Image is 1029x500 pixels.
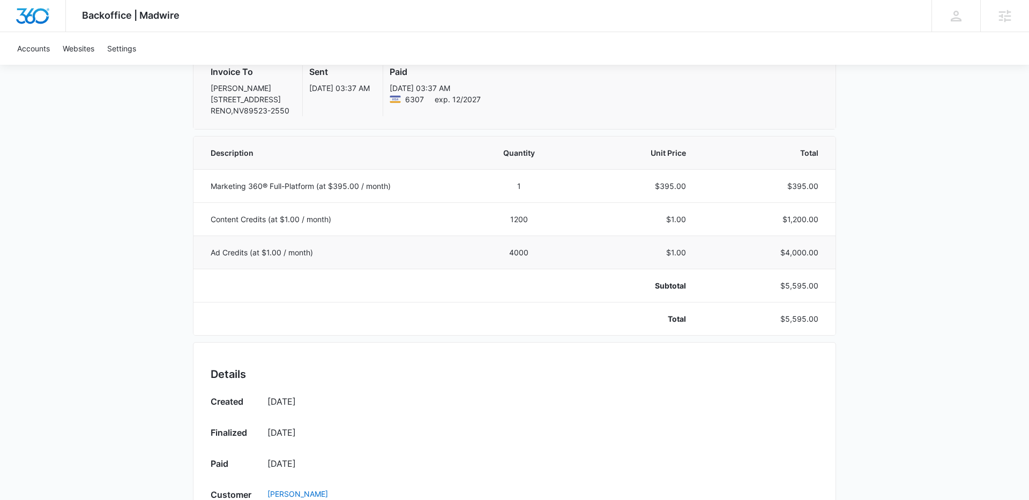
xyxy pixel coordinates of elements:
p: $1.00 [590,247,687,258]
p: $1.00 [590,214,687,225]
td: 1200 [461,202,577,236]
h2: Details [211,366,818,382]
p: Total [590,313,687,324]
span: exp. 12/2027 [435,94,481,105]
a: Settings [101,32,143,65]
p: $5,595.00 [712,313,818,324]
p: Marketing 360® Full-Platform (at $395.00 / month) [211,180,449,192]
h3: Invoice To [211,65,289,78]
span: Visa ending with [405,94,424,105]
p: [DATE] [267,457,818,470]
span: Quantity [474,147,564,158]
p: $1,200.00 [712,214,818,225]
p: [DATE] 03:37 AM [390,82,481,94]
p: $395.00 [590,180,687,192]
p: Content Credits (at $1.00 / month) [211,214,449,225]
h3: Created [211,395,257,411]
span: Backoffice | Madwire [82,10,180,21]
p: Ad Credits (at $1.00 / month) [211,247,449,258]
h3: Paid [390,65,481,78]
a: Websites [56,32,101,65]
p: $5,595.00 [712,280,818,291]
h3: Sent [309,65,370,78]
span: Unit Price [590,147,687,158]
td: 4000 [461,236,577,269]
span: Total [712,147,818,158]
h3: Paid [211,457,257,473]
p: [PERSON_NAME] [STREET_ADDRESS] RENO , NV 89523-2550 [211,82,289,116]
p: [DATE] 03:37 AM [309,82,370,94]
h3: Finalized [211,426,257,442]
p: Subtotal [590,280,687,291]
p: $395.00 [712,180,818,192]
p: [DATE] [267,426,818,439]
span: Description [211,147,449,158]
a: Accounts [11,32,56,65]
td: 1 [461,169,577,202]
p: [DATE] [267,395,818,408]
p: $4,000.00 [712,247,818,258]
